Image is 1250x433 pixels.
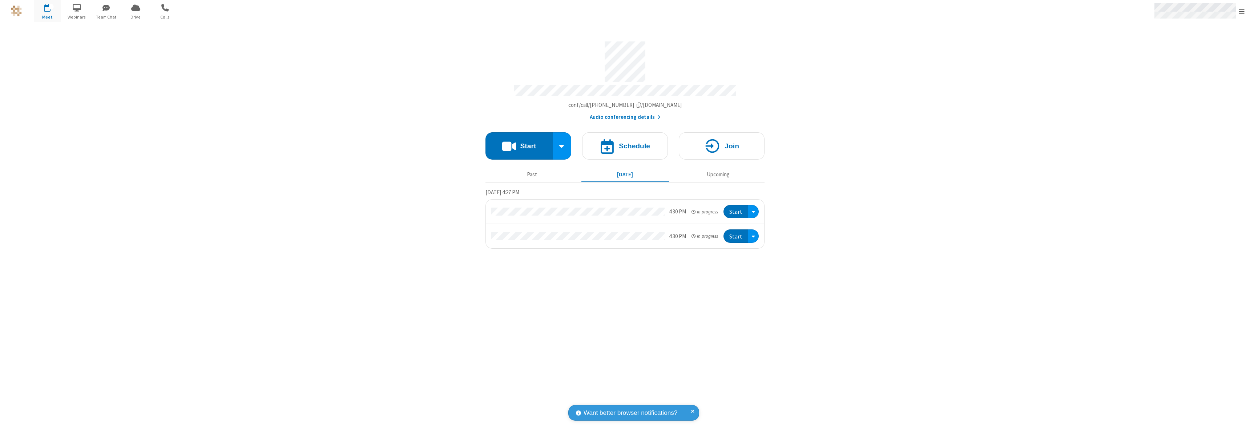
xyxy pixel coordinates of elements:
h4: Schedule [619,143,650,149]
div: 2 [49,4,54,9]
button: Copy my meeting room linkCopy my meeting room link [568,101,682,109]
div: Start conference options [553,132,572,160]
span: Drive [122,14,149,20]
span: Meet [34,14,61,20]
button: Start [485,132,553,160]
section: Today's Meetings [485,188,765,249]
span: Team Chat [93,14,120,20]
div: Open menu [748,205,759,218]
span: Webinars [63,14,90,20]
button: Audio conferencing details [590,113,661,121]
img: QA Selenium DO NOT DELETE OR CHANGE [11,5,22,16]
span: Calls [152,14,179,20]
em: in progress [691,208,718,215]
iframe: Chat [1232,414,1245,428]
button: Upcoming [674,168,762,181]
button: Start [723,229,748,243]
h4: Start [520,143,536,149]
section: Account details [485,36,765,121]
em: in progress [691,233,718,240]
div: Open menu [748,229,759,243]
span: Want better browser notifications? [584,408,677,418]
button: [DATE] [581,168,669,181]
button: Join [679,132,765,160]
button: Schedule [582,132,668,160]
button: Past [488,168,576,181]
div: 4:30 PM [669,208,686,216]
h4: Join [725,143,739,149]
div: 4:30 PM [669,232,686,241]
span: [DATE] 4:27 PM [485,189,519,196]
button: Start [723,205,748,218]
span: Copy my meeting room link [568,101,682,108]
